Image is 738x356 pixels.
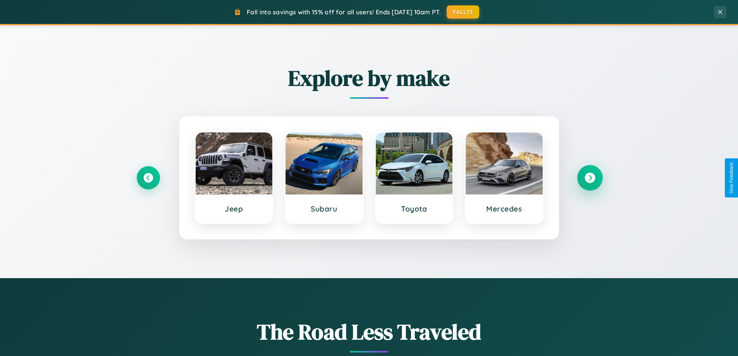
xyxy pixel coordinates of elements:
[293,204,355,213] h3: Subaru
[137,63,602,93] h2: Explore by make
[203,204,265,213] h3: Jeep
[137,317,602,347] h1: The Road Less Traveled
[447,5,479,19] button: FALL15
[247,8,441,16] span: Fall into savings with 15% off for all users! Ends [DATE] 10am PT.
[473,204,535,213] h3: Mercedes
[384,204,445,213] h3: Toyota
[729,162,734,194] div: Give Feedback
